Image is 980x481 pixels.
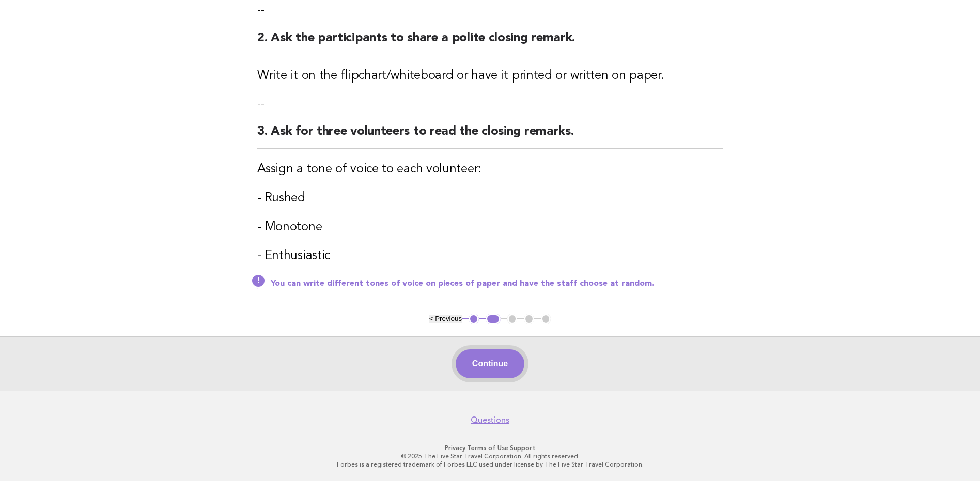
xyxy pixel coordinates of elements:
[257,123,723,149] h2: 3. Ask for three volunteers to read the closing remarks.
[456,349,524,378] button: Continue
[257,3,723,18] p: --
[174,460,806,469] p: Forbes is a registered trademark of Forbes LLC used under license by The Five Star Travel Corpora...
[257,30,723,55] h2: 2. Ask the participants to share a polite closing remark.
[174,444,806,452] p: · ·
[271,279,723,289] p: You can write different tones of voice on pieces of paper and have the staff choose at random.
[174,452,806,460] p: © 2025 The Five Star Travel Corporation. All rights reserved.
[471,415,509,425] a: Questions
[257,97,723,111] p: --
[257,190,723,206] h3: - Rushed
[445,444,465,452] a: Privacy
[257,219,723,235] h3: - Monotone
[486,314,501,324] button: 2
[469,314,479,324] button: 1
[257,248,723,264] h3: - Enthusiastic
[510,444,535,452] a: Support
[429,315,462,323] button: < Previous
[257,68,723,84] h3: Write it on the flipchart/whiteboard or have it printed or written on paper.
[257,161,723,178] h3: Assign a tone of voice to each volunteer:
[467,444,508,452] a: Terms of Use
